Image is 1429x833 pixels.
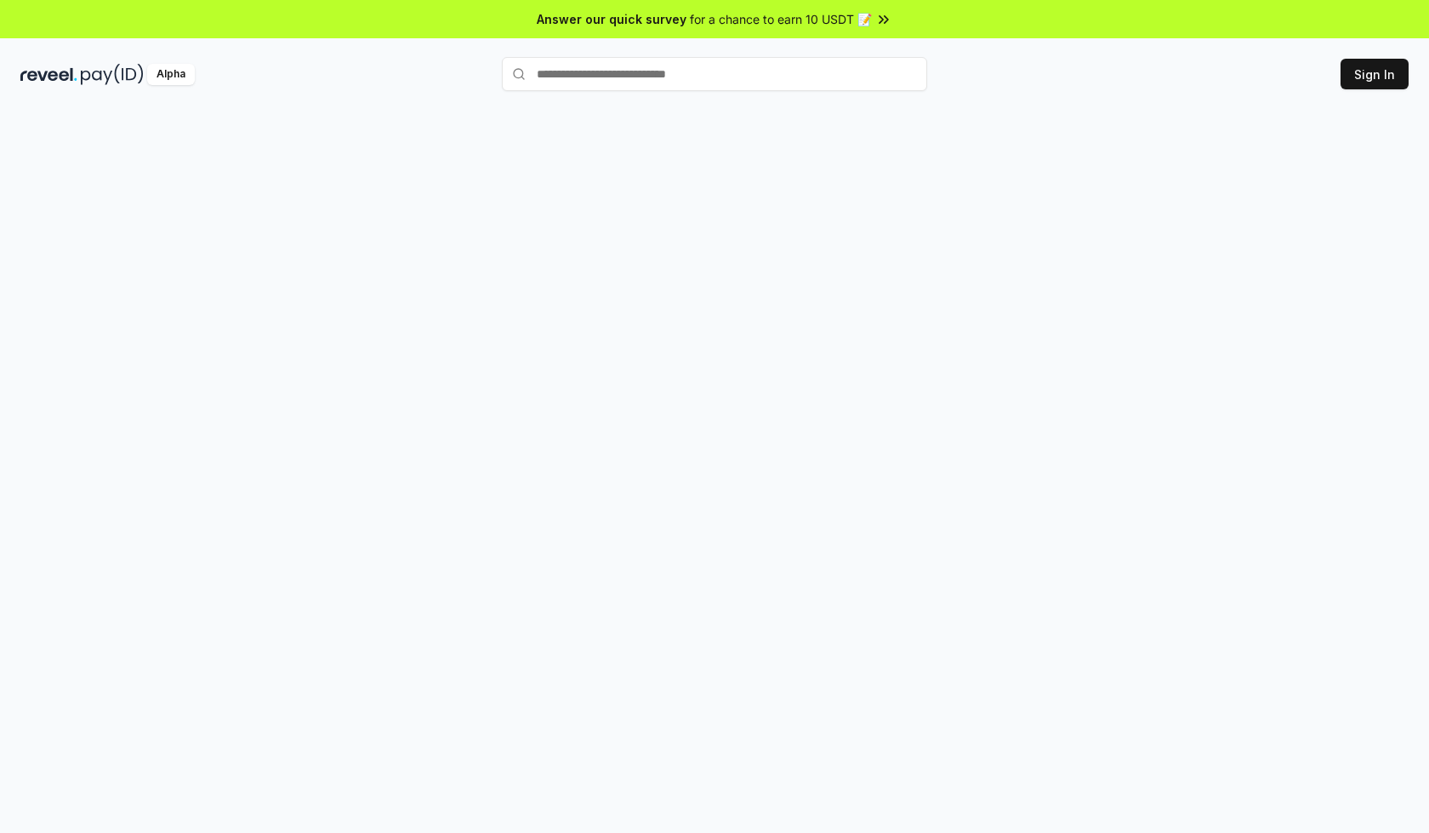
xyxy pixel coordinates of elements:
[20,64,77,85] img: reveel_dark
[690,10,872,28] span: for a chance to earn 10 USDT 📝
[81,64,144,85] img: pay_id
[147,64,195,85] div: Alpha
[537,10,686,28] span: Answer our quick survey
[1341,59,1409,89] button: Sign In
